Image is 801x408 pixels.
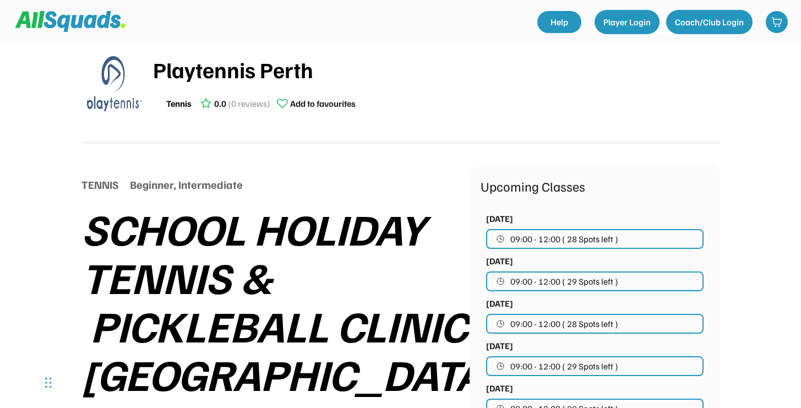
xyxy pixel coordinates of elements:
[510,235,618,243] span: 09:00 - 12:00 ( 28 Spots left )
[666,10,753,34] button: Coach/Club Login
[771,17,782,28] img: shopping-cart-01%20%281%29.svg
[15,11,126,32] img: Squad%20Logo.svg
[486,314,704,334] button: 09:00 - 12:00 ( 28 Spots left )
[153,53,720,86] div: Playtennis Perth
[81,176,119,193] div: TENNIS
[481,176,709,196] div: Upcoming Classes
[486,254,513,268] div: [DATE]
[290,97,356,110] div: Add to favourites
[510,319,618,328] span: 09:00 - 12:00 ( 28 Spots left )
[166,97,192,110] div: Tennis
[486,229,704,249] button: 09:00 - 12:00 ( 28 Spots left )
[595,10,660,34] button: Player Login
[486,339,513,352] div: [DATE]
[486,212,513,225] div: [DATE]
[486,382,513,395] div: [DATE]
[510,277,618,286] span: 09:00 - 12:00 ( 29 Spots left )
[486,297,513,310] div: [DATE]
[130,176,243,193] div: Beginner, Intermediate
[486,271,704,291] button: 09:00 - 12:00 ( 29 Spots left )
[510,362,618,371] span: 09:00 - 12:00 ( 29 Spots left )
[228,97,270,110] div: (0 reviews)
[214,97,226,110] div: 0.0
[537,11,581,33] a: Help
[87,56,142,111] img: playtennis%20blue%20logo%201.png
[486,356,704,376] button: 09:00 - 12:00 ( 29 Spots left )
